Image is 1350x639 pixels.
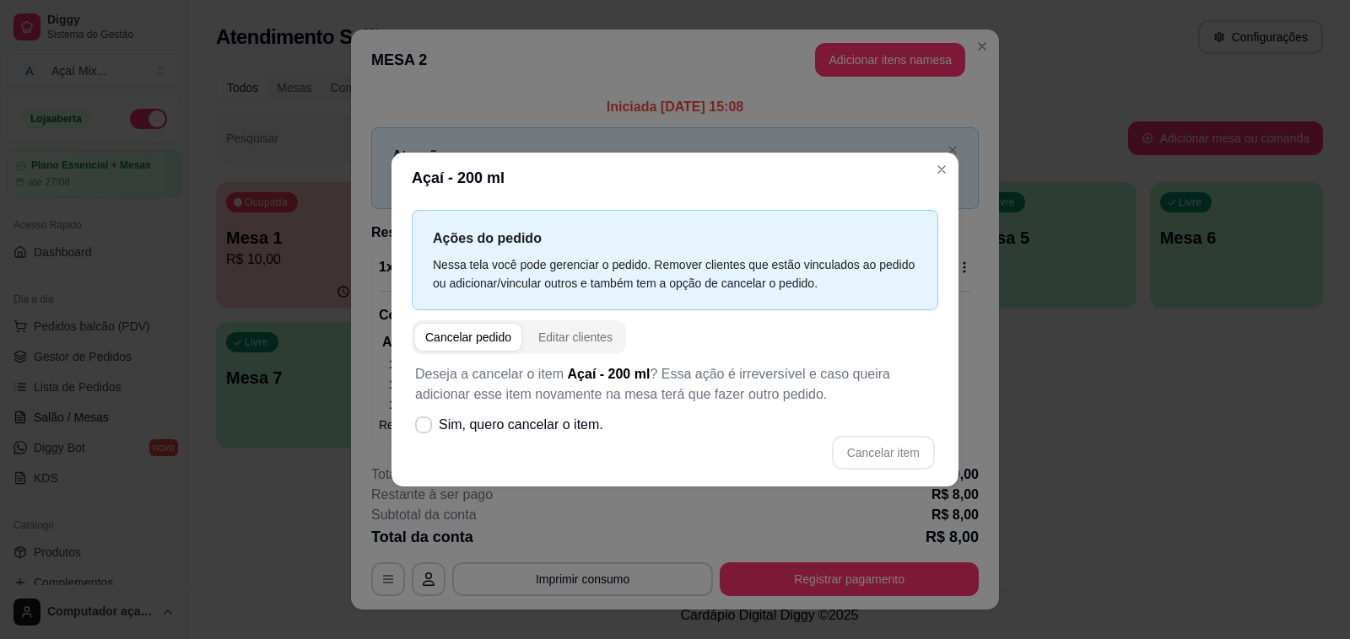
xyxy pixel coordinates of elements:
div: Nessa tela você pode gerenciar o pedido. Remover clientes que estão vinculados ao pedido ou adici... [433,255,917,293]
div: Editar clientes [538,329,613,346]
span: Sim, quero cancelar o item. [439,415,603,435]
div: Cancelar pedido [425,329,511,346]
p: Ações do pedido [433,228,917,249]
p: Deseja a cancelar o item ? Essa ação é irreversível e caso queira adicionar esse item novamente n... [415,364,935,405]
span: Açaí - 200 ml [568,367,651,381]
header: Açaí - 200 ml [391,153,958,203]
button: Close [928,156,955,183]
